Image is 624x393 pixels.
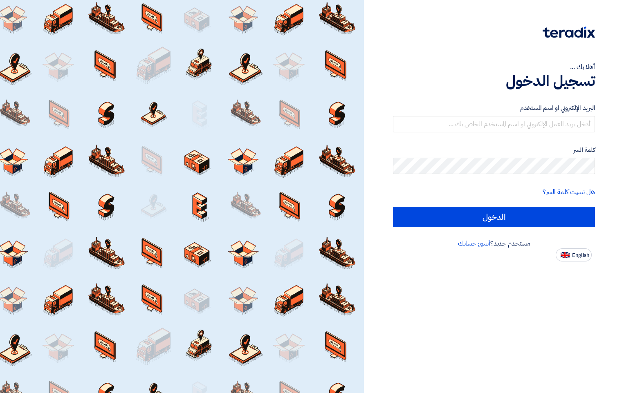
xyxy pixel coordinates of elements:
[393,239,595,248] div: مستخدم جديد؟
[393,62,595,72] div: أهلا بك ...
[393,72,595,90] h1: تسجيل الدخول
[458,239,490,248] a: أنشئ حسابك
[393,145,595,155] label: كلمة السر
[393,116,595,132] input: أدخل بريد العمل الإلكتروني او اسم المستخدم الخاص بك ...
[572,252,589,258] span: English
[543,187,595,197] a: هل نسيت كلمة السر؟
[556,248,592,261] button: English
[393,207,595,227] input: الدخول
[393,103,595,113] label: البريد الإلكتروني او اسم المستخدم
[561,252,570,258] img: en-US.png
[543,27,595,38] img: Teradix logo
